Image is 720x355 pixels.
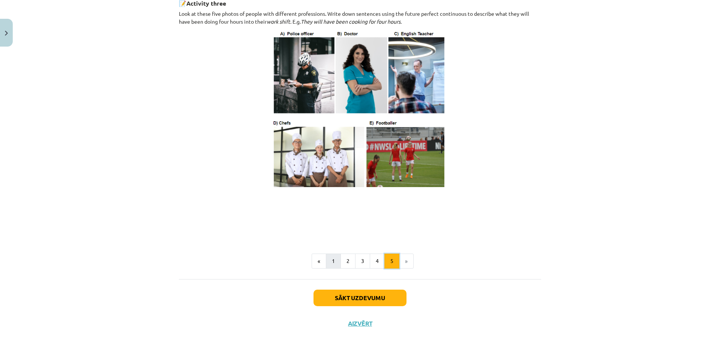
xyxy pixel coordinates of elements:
[312,254,326,269] button: «
[340,254,355,269] button: 2
[5,31,8,36] img: icon-close-lesson-0947bae3869378f0d4975bcd49f059093ad1ed9edebbc8119c70593378902aed.svg
[267,18,290,25] i: work shift
[179,254,541,269] nav: Page navigation example
[313,290,406,306] button: Sākt uzdevumu
[326,254,341,269] button: 1
[384,254,399,269] button: 5
[355,254,370,269] button: 3
[301,18,402,25] i: They will have been cooking for four hours.
[370,254,385,269] button: 4
[346,320,374,327] button: Aizvērt
[179,10,541,26] p: Look at these five photos of people with different professions. Write down sentences using the fu...
[179,204,541,235] iframe: Topic 3. The Future Tenses (nākotnes laiki) - Suggested answers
